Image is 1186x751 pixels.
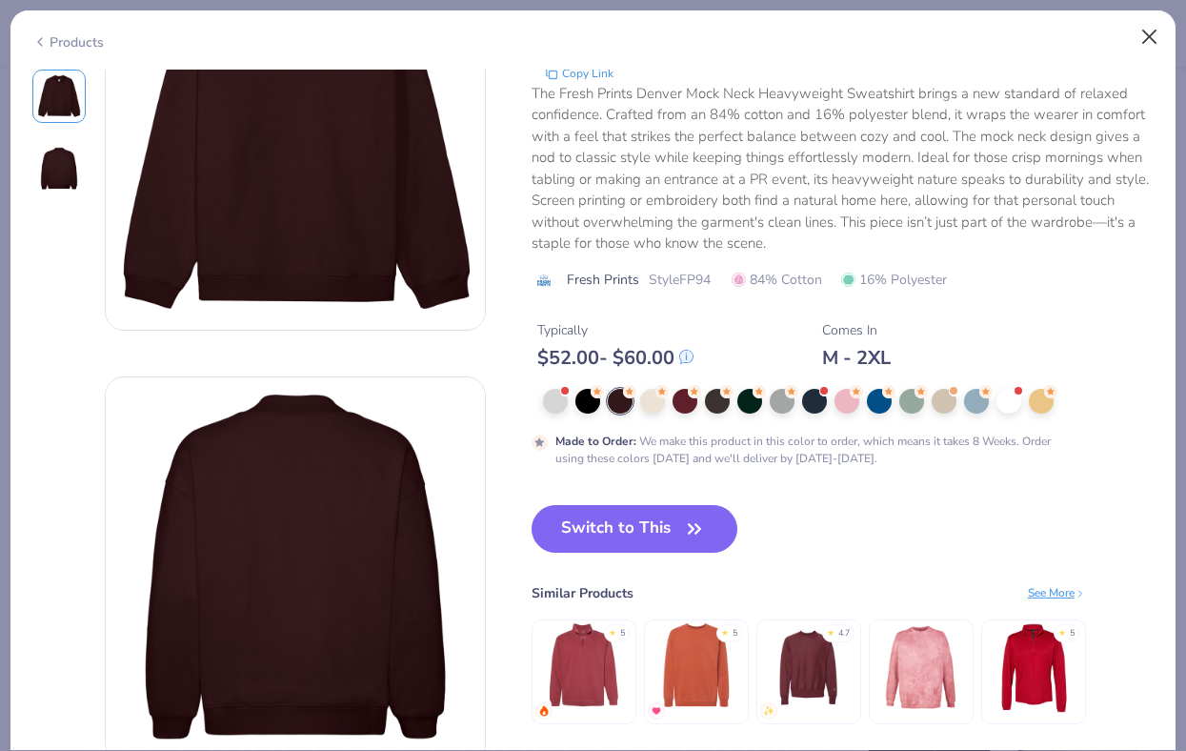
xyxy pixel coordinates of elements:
span: 84% Cotton [732,270,822,290]
span: Style FP94 [649,270,711,290]
div: ★ [1058,627,1066,635]
button: Close [1132,19,1168,55]
span: Fresh Prints [567,270,639,290]
div: M - 2XL [822,346,891,370]
div: 4.7 [838,627,850,640]
button: copy to clipboard [539,64,619,83]
img: newest.gif [763,705,774,717]
img: Comfort Colors Adult Color Blast Crewneck Sweatshirt [875,622,966,713]
div: The Fresh Prints Denver Mock Neck Heavyweight Sweatshirt brings a new standard of relaxed confide... [532,83,1155,254]
div: 5 [620,627,625,640]
div: ★ [721,627,729,635]
div: Comes In [822,320,891,340]
button: Switch to This [532,505,738,553]
img: brand logo [532,273,557,288]
img: Front [36,73,82,119]
div: 5 [1070,627,1075,640]
div: See More [1028,584,1086,601]
img: Champion Adult Reverse Weave® Crew [763,622,854,713]
img: Adidas Lightweight Quarter-Zip Pullover [988,622,1078,713]
div: $ 52.00 - $ 60.00 [537,346,694,370]
div: 5 [733,627,737,640]
img: trending.gif [538,705,550,717]
div: ★ [827,627,834,635]
div: Similar Products [532,583,633,603]
img: Comfort Colors Adult Quarter-Zip Sweatshirt [538,622,629,713]
span: 16% Polyester [841,270,947,290]
div: ★ [609,627,616,635]
div: Products [32,32,104,52]
strong: Made to Order : [555,434,636,449]
div: We make this product in this color to order, which means it takes 8 Weeks. Order using these colo... [555,433,1080,467]
div: Typically [537,320,694,340]
img: Back [36,146,82,192]
img: Independent Trading Co. Heavyweight Pigment-Dyed Sweatshirt [651,622,741,713]
img: MostFav.gif [651,705,662,717]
